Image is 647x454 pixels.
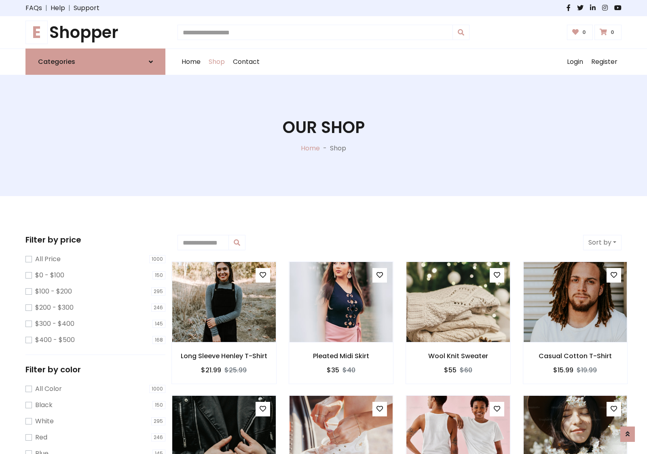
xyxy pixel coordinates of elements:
[594,25,622,40] a: 0
[149,385,165,393] span: 1000
[35,384,62,394] label: All Color
[553,366,573,374] h6: $15.99
[152,320,165,328] span: 145
[327,366,339,374] h6: $35
[330,144,346,153] p: Shop
[205,49,229,75] a: Shop
[587,49,622,75] a: Register
[343,365,355,375] del: $40
[301,144,320,153] a: Home
[283,118,365,137] h1: Our Shop
[35,270,64,280] label: $0 - $100
[580,29,588,36] span: 0
[35,254,61,264] label: All Price
[406,352,510,360] h6: Wool Knit Sweater
[460,365,472,375] del: $60
[35,433,47,442] label: Red
[201,366,221,374] h6: $21.99
[38,58,75,65] h6: Categories
[74,3,99,13] a: Support
[51,3,65,13] a: Help
[583,235,622,250] button: Sort by
[149,255,165,263] span: 1000
[444,366,457,374] h6: $55
[25,23,165,42] a: EShopper
[152,336,165,344] span: 168
[151,417,165,425] span: 295
[25,235,165,245] h5: Filter by price
[25,49,165,75] a: Categories
[65,3,74,13] span: |
[35,319,74,329] label: $300 - $400
[35,400,53,410] label: Black
[152,271,165,279] span: 150
[35,416,54,426] label: White
[609,29,616,36] span: 0
[523,352,628,360] h6: Casual Cotton T-Shirt
[25,365,165,374] h5: Filter by color
[42,3,51,13] span: |
[25,21,48,44] span: E
[152,401,165,409] span: 150
[151,287,165,296] span: 295
[567,25,593,40] a: 0
[229,49,264,75] a: Contact
[577,365,597,375] del: $19.99
[35,287,72,296] label: $100 - $200
[151,433,165,441] span: 246
[172,352,276,360] h6: Long Sleeve Henley T-Shirt
[25,23,165,42] h1: Shopper
[35,303,74,313] label: $200 - $300
[178,49,205,75] a: Home
[151,304,165,312] span: 246
[289,352,393,360] h6: Pleated Midi Skirt
[563,49,587,75] a: Login
[320,144,330,153] p: -
[25,3,42,13] a: FAQs
[224,365,247,375] del: $25.99
[35,335,75,345] label: $400 - $500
